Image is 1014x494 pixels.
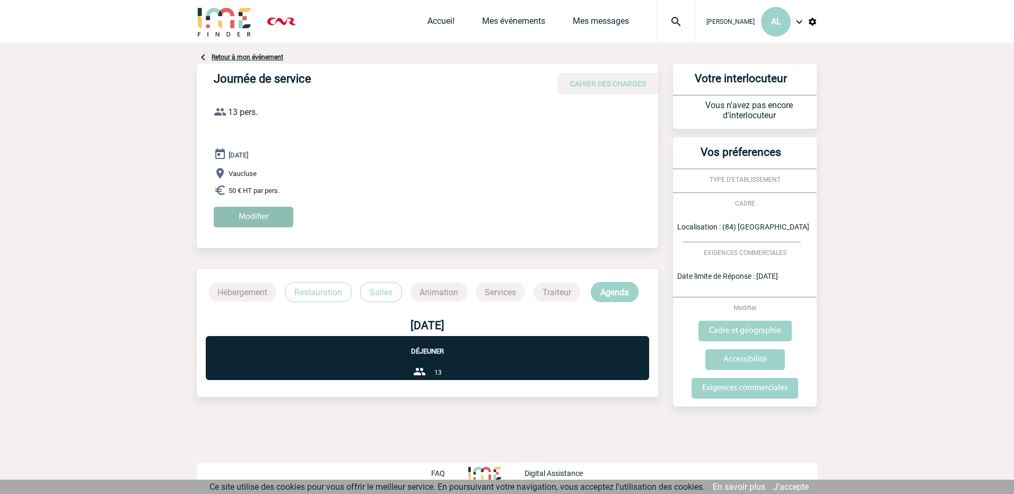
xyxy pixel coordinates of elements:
[677,272,778,280] span: Date limite de Réponse : [DATE]
[410,319,444,332] b: [DATE]
[706,18,755,25] span: [PERSON_NAME]
[410,283,467,302] p: Animation
[735,200,755,207] span: CADRE
[431,467,468,478] a: FAQ
[468,467,501,480] img: http://www.idealmeetingsevents.fr/
[197,6,252,37] img: IME-Finder
[713,482,765,492] a: En savoir plus
[229,151,248,159] span: [DATE]
[591,282,639,302] p: Agenda
[570,80,646,88] span: CAHIER DES CHARGES
[476,283,525,302] p: Services
[677,72,804,95] h3: Votre interlocuteur
[228,107,258,117] span: 13 pers.
[434,369,442,376] span: 13
[209,482,705,492] span: Ce site utilise des cookies pour vous offrir le meilleur service. En poursuivant votre navigation...
[692,378,798,399] input: Exigences commerciales
[360,282,402,302] p: Salles
[482,16,545,31] a: Mes événements
[285,282,352,302] p: Restauration
[705,100,793,120] span: Vous n'avez pas encore d'interlocuteur
[413,365,426,378] img: group-24-px-b.png
[698,321,792,341] input: Cadre et géographie
[431,469,445,478] p: FAQ
[214,72,532,90] h4: Journée de service
[534,283,580,302] p: Traiteur
[206,336,649,355] p: Déjeuner
[677,146,804,169] h3: Vos préferences
[573,16,629,31] a: Mes messages
[427,16,454,31] a: Accueil
[229,170,257,178] span: Vaucluse
[710,176,781,183] span: TYPE D'ETABLISSEMENT
[212,54,283,61] a: Retour à mon événement
[733,304,757,312] span: Modifier
[705,349,785,370] input: Accessibilité
[677,223,809,231] span: Localisation : (84) [GEOGRAPHIC_DATA]
[773,482,809,492] a: J'accepte
[771,16,781,27] span: AL
[208,283,276,302] p: Hébergement
[525,469,583,478] p: Digital Assistance
[229,187,279,195] span: 50 € HT par pers.
[214,207,293,227] input: Modifier
[704,249,786,257] span: EXIGENCES COMMERCIALES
